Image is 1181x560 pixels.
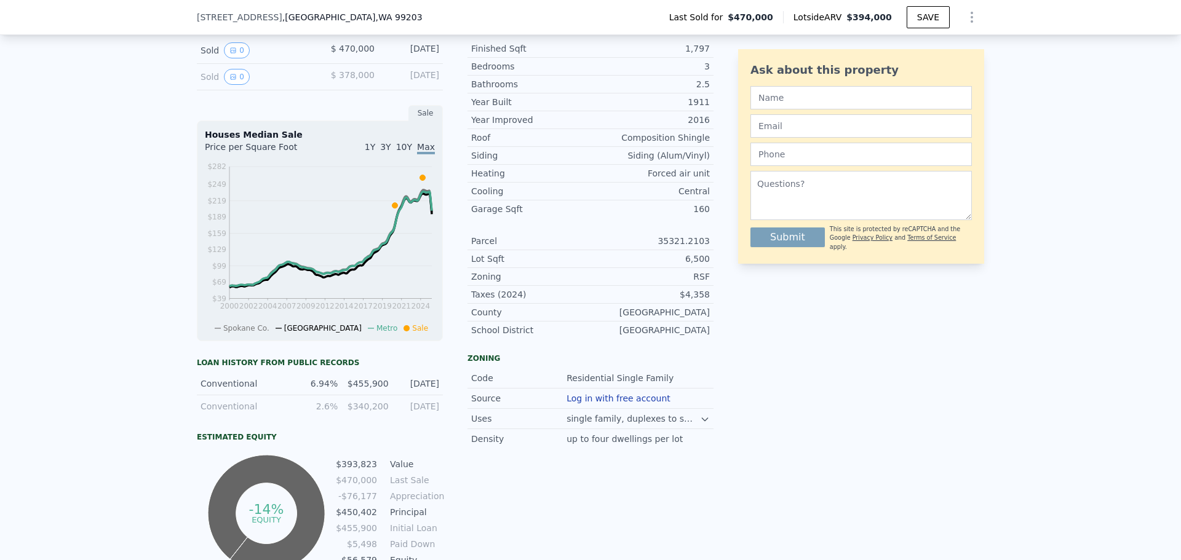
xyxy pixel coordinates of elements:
[471,96,590,108] div: Year Built
[853,234,893,241] a: Privacy Policy
[207,162,226,171] tspan: $282
[471,306,590,318] div: County
[467,353,714,363] div: Zoning
[201,42,310,58] div: Sold
[207,197,226,205] tspan: $219
[224,69,250,85] button: View historical data
[388,521,443,535] td: Initial Loan
[197,358,443,368] div: Loan history from public records
[590,96,710,108] div: 1911
[384,42,439,58] div: [DATE]
[212,278,226,286] tspan: $69
[590,288,710,301] div: $4,358
[365,142,375,152] span: 1Y
[471,288,590,301] div: Taxes (2024)
[907,6,950,28] button: SAVE
[471,42,590,55] div: Finished Sqft
[408,105,443,121] div: Sale
[830,225,972,251] div: This site is protected by reCAPTCHA and the Google and apply.
[471,412,567,425] div: Uses
[590,203,710,215] div: 160
[207,213,226,221] tspan: $189
[471,203,590,215] div: Garage Sqft
[590,114,710,126] div: 2016
[960,5,984,30] button: Show Options
[471,132,590,144] div: Roof
[388,537,443,551] td: Paid Down
[207,245,226,254] tspan: $129
[201,377,287,390] div: Conventional
[331,44,375,53] span: $ 470,000
[277,302,296,310] tspan: 2007
[471,270,590,283] div: Zoning
[590,324,710,336] div: [GEOGRAPHIC_DATA]
[207,229,226,238] tspan: $159
[471,167,590,179] div: Heating
[205,141,320,160] div: Price per Square Foot
[392,302,411,310] tspan: 2021
[567,372,676,384] div: Residential Single Family
[669,11,728,23] span: Last Sold for
[384,69,439,85] div: [DATE]
[471,324,590,336] div: School District
[590,306,710,318] div: [GEOGRAPHIC_DATA]
[590,78,710,90] div: 2.5
[750,86,972,109] input: Name
[212,262,226,270] tspan: $99
[335,537,378,551] td: $5,498
[471,114,590,126] div: Year Improved
[412,324,428,333] span: Sale
[907,234,956,241] a: Terms of Service
[201,400,287,412] div: Conventional
[220,302,239,310] tspan: 2000
[590,42,710,55] div: 1,797
[471,78,590,90] div: Bathrooms
[388,489,443,503] td: Appreciation
[793,11,846,23] span: Lotside ARV
[750,227,825,247] button: Submit
[590,253,710,265] div: 6,500
[207,180,226,189] tspan: $249
[295,377,338,390] div: 6.94%
[316,302,335,310] tspan: 2012
[375,12,422,22] span: , WA 99203
[331,70,375,80] span: $ 378,000
[567,433,685,445] div: up to four dwellings per lot
[471,372,567,384] div: Code
[201,69,310,85] div: Sold
[224,42,250,58] button: View historical data
[471,149,590,162] div: Siding
[396,377,439,390] div: [DATE]
[590,235,710,247] div: 35321.2103
[380,142,391,152] span: 3Y
[335,302,354,310] tspan: 2014
[567,412,700,425] div: single family, duplexes to small apartment buildings up to four units per lot.
[335,473,378,487] td: $470,000
[258,302,277,310] tspan: 2004
[471,253,590,265] div: Lot Sqft
[471,433,567,445] div: Density
[750,114,972,138] input: Email
[345,400,388,412] div: $340,200
[212,294,226,303] tspan: $39
[471,235,590,247] div: Parcel
[205,128,435,141] div: Houses Median Sale
[335,505,378,519] td: $450,402
[846,12,892,22] span: $394,000
[471,392,567,404] div: Source
[396,400,439,412] div: [DATE]
[590,185,710,197] div: Central
[335,521,378,535] td: $455,900
[284,324,362,333] span: [GEOGRAPHIC_DATA]
[590,132,710,144] div: Composition Shingle
[471,185,590,197] div: Cooling
[354,302,373,310] tspan: 2017
[417,142,435,154] span: Max
[252,515,281,524] tspan: equity
[296,302,316,310] tspan: 2009
[567,393,670,403] button: Log in with free account
[590,60,710,73] div: 3
[373,302,392,310] tspan: 2019
[728,11,773,23] span: $470,000
[376,324,397,333] span: Metro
